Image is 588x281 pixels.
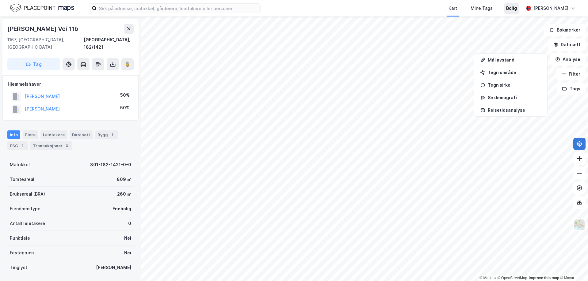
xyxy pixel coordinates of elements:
div: 1 [109,132,115,138]
a: OpenStreetMap [498,276,527,280]
div: Info [7,130,20,139]
div: [GEOGRAPHIC_DATA], 182/1421 [84,36,134,51]
button: Filter [556,68,586,80]
div: Festegrunn [10,249,34,257]
div: 0 [128,220,131,227]
div: Tegn område [488,70,541,75]
div: Matrikkel [10,161,30,168]
div: [PERSON_NAME] [533,5,568,12]
div: [PERSON_NAME] [96,264,131,271]
div: Datasett [70,130,93,139]
div: 50% [120,104,130,111]
div: Se demografi [488,95,541,100]
div: [PERSON_NAME] Vei 11b [7,24,79,34]
div: Tinglyst [10,264,27,271]
div: Mine Tags [471,5,493,12]
input: Søk på adresse, matrikkel, gårdeiere, leietakere eller personer [97,4,260,13]
img: Z [574,219,585,230]
div: Tomteareal [10,176,34,183]
div: Kontrollprogram for chat [557,252,588,281]
div: Reisetidsanalyse [488,107,541,113]
a: Mapbox [479,276,496,280]
div: ESG [7,141,28,150]
div: Nei [124,249,131,257]
div: Eiendomstype [10,205,40,212]
div: Bruksareal (BRA) [10,190,45,198]
div: 809 ㎡ [117,176,131,183]
div: Transaksjoner [30,141,72,150]
div: Bolig [506,5,517,12]
div: 1167, [GEOGRAPHIC_DATA], [GEOGRAPHIC_DATA] [7,36,84,51]
button: Datasett [548,39,586,51]
button: Tag [7,58,60,70]
div: Antall leietakere [10,220,45,227]
div: Leietakere [40,130,67,139]
div: Tegn sirkel [488,82,541,88]
div: Nei [124,234,131,242]
div: Bygg [95,130,118,139]
div: 3 [64,143,70,149]
div: Punktleie [10,234,30,242]
div: Mål avstand [488,57,541,62]
div: 301-182-1421-0-0 [90,161,131,168]
img: logo.f888ab2527a4732fd821a326f86c7f29.svg [10,3,74,13]
div: Eiere [23,130,38,139]
div: Kart [449,5,457,12]
a: Improve this map [529,276,559,280]
iframe: Chat Widget [557,252,588,281]
div: Enebolig [113,205,131,212]
button: Analyse [550,53,586,66]
div: 260 ㎡ [117,190,131,198]
div: 50% [120,92,130,99]
div: Hjemmelshaver [8,81,133,88]
button: Bokmerker [544,24,586,36]
button: Tags [557,83,586,95]
div: 1 [19,143,25,149]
